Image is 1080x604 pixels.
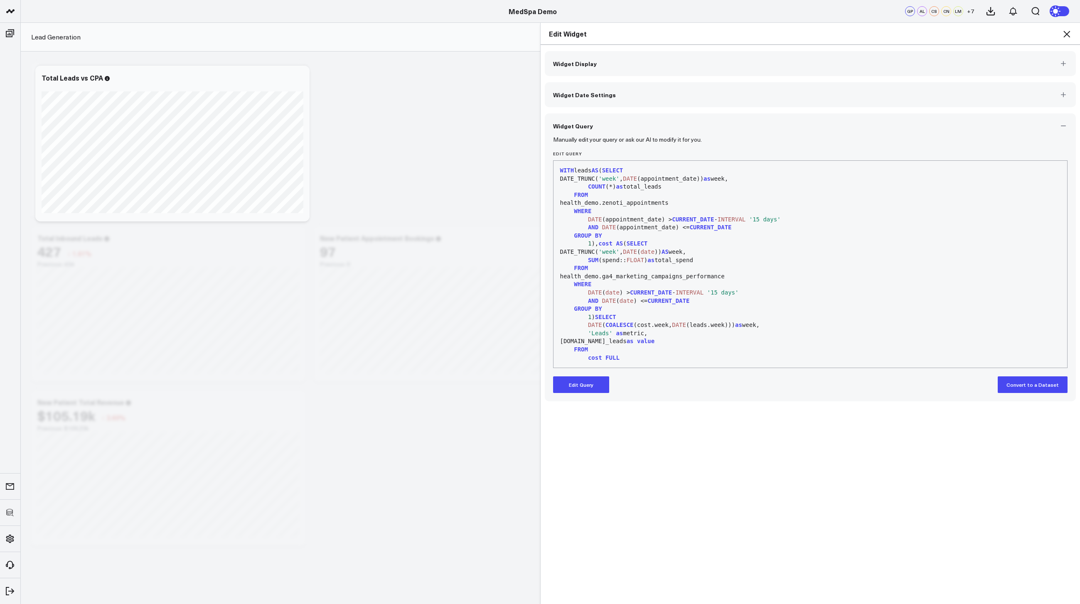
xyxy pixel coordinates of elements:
[549,29,1072,38] h2: Edit Widget
[553,151,1068,156] label: Edit Query
[735,322,742,328] span: as
[647,297,689,304] span: CURRENT_DATE
[595,314,616,320] span: SELECT
[558,337,1063,346] div: [DOMAIN_NAME]_leads
[598,175,620,182] span: 'week'
[558,223,1063,232] div: (appointment_date) <=
[558,329,1063,338] div: metric,
[627,240,648,247] span: SELECT
[967,8,974,14] span: + 7
[545,113,1076,138] button: Widget Query
[965,6,975,16] button: +7
[998,376,1068,393] button: Convert to a Dataset
[627,257,644,263] span: FLOAT
[574,208,591,214] span: WHERE
[545,82,1076,107] button: Widget Date Settings
[616,183,623,190] span: as
[630,289,672,296] span: CURRENT_DATE
[588,289,602,296] span: DATE
[637,338,654,344] span: value
[941,6,951,16] div: CN
[558,183,1063,191] div: (*) total_leads
[558,175,1063,183] div: DATE_TRUNC( , (appointment_date)) week,
[553,91,616,98] span: Widget Date Settings
[595,232,602,239] span: BY
[917,6,927,16] div: AL
[558,216,1063,224] div: (appointment_date) > -
[574,281,591,287] span: WHERE
[595,305,602,312] span: BY
[553,376,609,393] button: Edit Query
[574,192,588,198] span: FROM
[588,257,598,263] span: SUM
[558,289,1063,297] div: ( ) > -
[558,199,1063,207] div: health_demo.zenoti_appointments
[718,216,745,223] span: INTERVAL
[588,314,591,320] span: 1
[558,297,1063,305] div: ( ) <=
[588,240,591,247] span: 1
[605,289,620,296] span: date
[574,362,588,369] span: JOIN
[627,338,634,344] span: as
[588,322,602,328] span: DATE
[558,240,1063,248] div: ), (
[558,273,1063,281] div: health_demo.ga4_marketing_campaigns_performance
[588,330,613,336] span: 'Leads'
[605,354,620,361] span: FULL
[591,167,598,174] span: AS
[616,330,623,336] span: as
[672,322,686,328] span: DATE
[553,136,702,143] p: Manually edit your query or ask our AI to modify it for you.
[704,175,711,182] span: as
[545,51,1076,76] button: Widget Display
[553,60,597,67] span: Widget Display
[558,167,1063,175] div: leads (
[905,6,915,16] div: GP
[620,297,634,304] span: date
[558,321,1063,329] div: ( (cost.week, (leads.week))) week,
[623,175,637,182] span: DATE
[672,216,714,223] span: CURRENT_DATE
[602,224,616,231] span: DATE
[598,240,613,247] span: cost
[588,183,605,190] span: COUNT
[574,232,591,239] span: GROUP
[560,167,574,174] span: WITH
[588,297,598,304] span: AND
[647,257,654,263] span: as
[509,7,557,16] a: MedSpa Demo
[602,167,623,174] span: SELECT
[558,256,1063,265] div: (spend:: ) total_spend
[616,240,623,247] span: AS
[574,305,591,312] span: GROUP
[662,248,669,255] span: AS
[689,224,731,231] span: CURRENT_DATE
[953,6,963,16] div: LM
[605,322,633,328] span: COALESCE
[574,346,588,353] span: FROM
[676,289,704,296] span: INTERVAL
[553,123,593,129] span: Widget Query
[588,224,598,231] span: AND
[640,248,654,255] span: date
[929,6,939,16] div: CS
[574,265,588,271] span: FROM
[558,313,1063,322] div: )
[707,289,739,296] span: '15 days'
[623,248,637,255] span: DATE
[588,216,602,223] span: DATE
[749,216,781,223] span: '15 days'
[602,297,616,304] span: DATE
[558,248,1063,256] div: DATE_TRUNC( , ( )) week,
[598,248,620,255] span: 'week'
[588,354,602,361] span: cost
